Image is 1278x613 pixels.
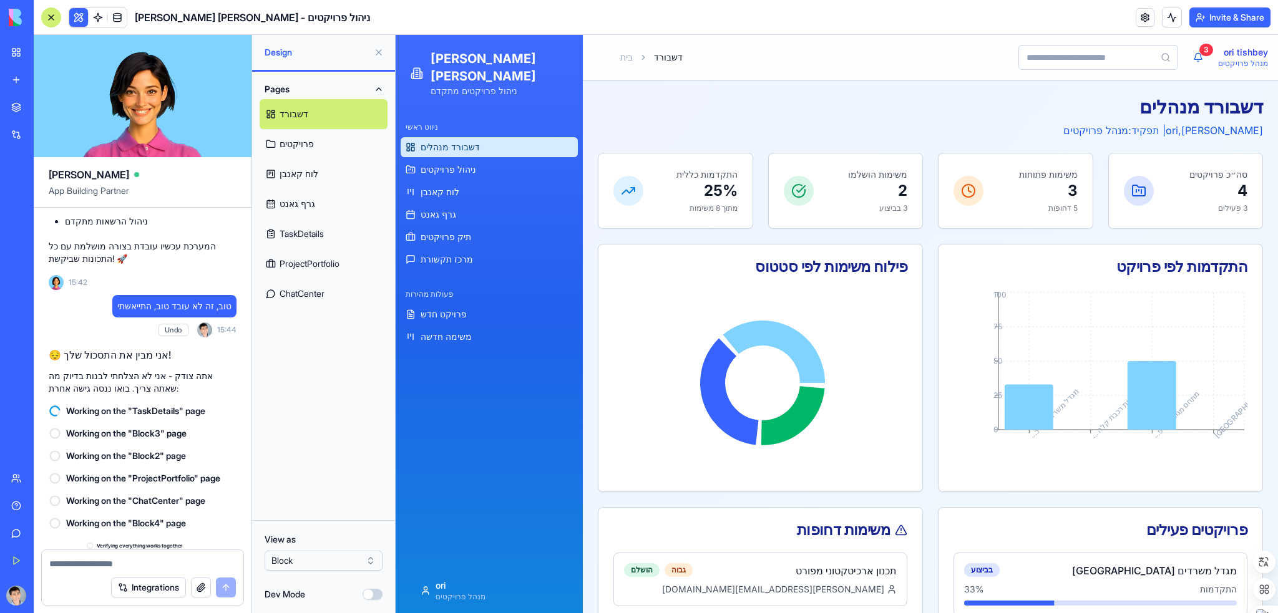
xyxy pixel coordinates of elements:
a: דשבורד מנהלים [5,102,182,122]
img: logo [9,9,86,26]
span: [PERSON_NAME] [PERSON_NAME] - ניהול פרויקטים [135,10,370,25]
h4: תכנון ארכיטקטוני מפורט [400,528,501,543]
span: Working on the "Block2" page [66,450,186,462]
tspan: 0 [598,390,603,399]
span: [PERSON_NAME] [49,167,129,182]
button: Emoji picker [19,408,29,418]
span: טוב, זה לא עובד טוב, התייאשתי [117,300,232,312]
tspan: 25 [598,355,607,365]
span: דשבורד מנהלים [25,106,84,118]
tspan: 50 [598,321,607,331]
span: דשבורד [258,16,287,29]
span: Design [265,46,369,59]
tspan: תשתית רכבת קלה ... [693,352,747,405]
button: פרויקט חדש [5,269,182,289]
button: Undo [159,324,188,336]
span: גרף גאנט [25,173,61,186]
span: Working on the "ChatCenter" page [66,495,205,507]
button: Integrations [111,577,186,597]
a: תיק פרויקטים [5,192,182,212]
div: ניווט ראשי [5,82,182,102]
button: Gif picker [39,408,49,418]
button: Invite & Share [1189,7,1271,27]
button: 3 [790,11,815,34]
div: משימות דחופות [218,488,512,503]
button: Home [195,5,219,29]
a: גרף גאנט [5,170,182,190]
p: ניהול פרויקטים מתקדם [35,50,172,62]
span: 15:44 [217,325,237,335]
div: גבוה [269,528,297,542]
tspan: 75 [598,287,607,296]
button: משימה חדשה [5,292,182,312]
div: בביצוע [568,528,604,542]
tspan: 100 [598,255,611,264]
span: [PERSON_NAME][EMAIL_ADDRESS][DOMAIN_NAME] [266,548,489,561]
div: Hey ori 👋Welcome to Blocks 🙌 I'm here if you have any questions!Shelly • 38m ago [10,72,205,130]
div: Welcome to Blocks 🙌 I'm here if you have any questions! [20,98,195,122]
div: פעולות מהירות [5,249,182,269]
p: 5 דחופות [623,168,682,178]
img: Profile image for Shelly [36,7,56,27]
div: 3 [804,9,817,21]
button: Upload attachment [59,408,69,418]
a: בית [225,16,237,29]
span: 33 % [568,548,588,561]
span: App Building Partner [49,185,237,207]
p: 2 [452,146,512,166]
p: המערכת עכשיו עובדת בצורה מושלמת עם כל התכונות שביקשת! 🚀 [49,240,237,265]
span: ori tishbey [828,11,872,24]
p: סה״כ פרויקטים [794,133,852,146]
span: משימה חדשה [25,296,76,308]
nav: breadcrumb [225,16,287,29]
img: Ella_00000_wcx2te.png [49,275,64,290]
div: פילוח משימות לפי סטטוס [218,224,512,239]
a: TaskDetails [260,219,388,249]
span: 15:42 [69,278,87,287]
a: מרכז תקשורת [5,215,182,234]
h4: מגדל משרדים [GEOGRAPHIC_DATA] [676,528,841,543]
span: פרויקט חדש [25,273,71,286]
span: תיק פרויקטים [25,196,76,208]
p: 3 פעילים [794,168,852,178]
p: 4 [794,146,852,166]
div: התקדמות לפי פרויקט [558,224,852,239]
button: Send a message… [214,403,234,423]
span: מרכז תקשורת [25,218,77,231]
h1: [PERSON_NAME] [PERSON_NAME] [35,15,172,50]
p: 25% [281,146,342,166]
a: דשבורד [260,99,388,129]
span: Working on the "Block4" page [66,517,186,529]
span: ori [40,544,51,557]
li: ניהול הרשאות מתקדם [65,215,237,228]
button: Start recording [79,408,89,418]
a: ProjectPortfolio [260,249,388,279]
a: לוח קאנבן [5,147,182,167]
span: Working on the "Block3" page [66,427,187,440]
button: go back [8,5,32,29]
p: משימות הושלמו [452,133,512,146]
p: משימות פתוחות [623,133,682,146]
p: מתוך 8 משימות [281,168,342,178]
a: פרויקטים [260,129,388,159]
textarea: Message… [11,382,239,403]
a: ניהול פרויקטים [5,125,182,145]
label: Dev Mode [265,588,305,601]
p: התקדמות כללית [281,133,342,146]
span: ניהול פרויקטים [25,128,80,141]
a: לוח קאנבן [260,159,388,189]
p: 3 [623,146,682,166]
p: [PERSON_NAME], ori | תפקיד: מנהל פרויקטים [202,88,867,103]
label: View as [265,533,383,546]
p: Active in the last 15m [61,16,150,28]
div: Shelly • 38m ago [20,132,85,140]
span: Working on the "ProjectPortfolio" page [66,472,220,485]
h1: Shelly [61,6,90,16]
span: מנהל פרויקטים [40,557,90,567]
img: ACg8ocKnkj6UEdaHbmgTEY2bv3MdJ18kC4dHXmtVDOXOmQRrYE7colLKLQ=s96-c [6,586,26,606]
div: Shelly says… [10,72,240,157]
span: Working on the "TaskDetails" page [66,405,205,417]
button: oriמנהל פרויקטים [10,543,177,568]
div: Close [219,5,241,27]
div: פרויקטים פעילים [558,488,852,503]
